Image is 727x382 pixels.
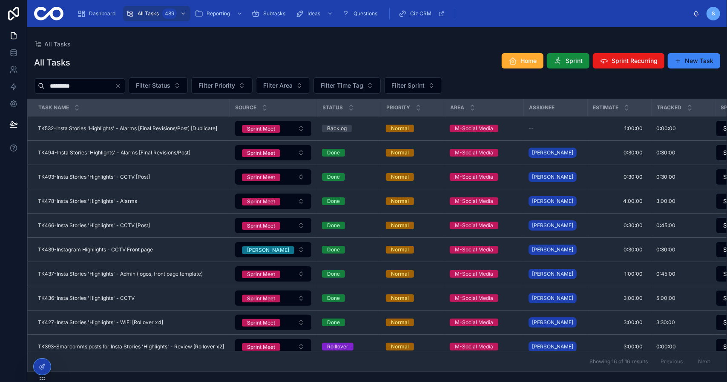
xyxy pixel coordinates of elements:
span: TK439-Instagram Highlights - CCTV Front page [38,246,153,253]
a: 3:00:00 [592,340,646,353]
span: [PERSON_NAME] [532,343,573,350]
a: 0:45:00 [656,222,710,229]
span: [PERSON_NAME] [532,149,573,156]
span: Assignee [529,104,555,111]
a: M-Social Media [450,343,518,351]
a: M-Social Media [450,246,518,254]
a: M-Social Media [450,149,518,157]
span: 0:30:00 [656,174,675,180]
span: 1:00:00 [624,271,643,277]
a: Normal [386,343,440,351]
a: M-Social Media [450,197,518,205]
a: Select Button [235,290,312,306]
span: Area [451,104,465,111]
span: 5:00:00 [656,295,675,302]
span: Home [520,57,537,65]
span: 3:00:00 [624,319,643,326]
span: 0:30:00 [656,149,675,156]
span: 0:00:00 [656,343,676,350]
a: TK493-Insta Stories 'Highlights' - CCTV [Post] [38,174,224,180]
span: TK478-Insta Stories 'Highlights' - Alarms [38,198,137,205]
div: Normal [391,125,409,132]
div: Sprint Meet [247,198,275,205]
a: 0:00:00 [656,125,710,132]
a: Select Button [235,145,312,161]
span: TK436-Insta Stories 'Highlights' - CCTV [38,295,135,302]
span: TK493-Insta Stories 'Highlights' - CCTV [Post] [38,174,150,180]
a: [PERSON_NAME] [529,196,577,206]
div: M-Social Media [455,294,493,302]
button: Sprint Recurring [593,53,664,68]
a: [PERSON_NAME] [529,194,582,208]
span: Dashboard [89,10,115,17]
div: Done [327,173,340,181]
button: Clear [115,83,125,89]
div: M-Social Media [455,222,493,229]
span: TK393-Smarcomms posts for Insta Stories 'Highlights' - Review [Rollover x2] [38,343,224,350]
span: TK532-Insta Stories 'Highlights' - Alarms [Final Revisions/Post] [Duplicate] [38,125,217,132]
div: Sprint Meet [247,343,275,351]
span: [PERSON_NAME] [532,174,573,180]
span: Task Name [38,104,69,111]
span: [PERSON_NAME] [532,319,573,326]
a: 0:30:00 [656,174,710,180]
a: All Tasks [34,40,71,48]
span: TK466-Insta Stories 'Highlights' - CCTV [Post] [38,222,150,229]
a: Subtasks [249,6,291,21]
div: Sprint Meet [247,222,275,230]
div: M-Social Media [455,197,493,205]
button: Select Button [235,145,311,160]
div: M-Social Media [455,173,493,181]
div: Sprint Meet [247,174,275,181]
a: 0:30:00 [656,246,710,253]
a: TK466-Insta Stories 'Highlights' - CCTV [Post] [38,222,224,229]
a: M-Social Media [450,270,518,278]
a: Select Button [235,314,312,331]
span: Ciz CRM [410,10,431,17]
div: Done [327,270,340,278]
span: [PERSON_NAME] [532,246,573,253]
div: Sprint Meet [247,319,275,327]
span: 3:00:00 [624,295,643,302]
a: [PERSON_NAME] [529,267,582,281]
button: Select Button [235,121,311,136]
a: [PERSON_NAME] [529,172,577,182]
a: [PERSON_NAME] [529,291,582,305]
a: Select Button [235,193,312,209]
div: scrollable content [70,4,693,23]
div: M-Social Media [455,149,493,157]
a: Select Button [235,120,312,137]
div: M-Social Media [455,319,493,326]
a: Ciz CRM [396,6,449,21]
span: -- [529,125,534,132]
div: Normal [391,173,409,181]
a: TK436-Insta Stories 'Highlights' - CCTV [38,295,224,302]
a: Dashboard [75,6,121,21]
button: Select Button [235,218,311,233]
span: [PERSON_NAME] [532,222,573,229]
a: 0:30:00 [592,170,646,184]
span: Sprint [566,57,583,65]
a: 3:00:00 [592,291,646,305]
a: M-Social Media [450,125,518,132]
a: [PERSON_NAME] [529,340,582,353]
div: Sprint Meet [247,125,275,133]
span: 0:30:00 [624,222,643,229]
div: Normal [391,149,409,157]
a: TK437-Insta Stories 'Highlights' - Admin (logos, front page template) [38,271,224,277]
span: TK427-Insta Stories 'Highlights' - WiFi [Rollover x4] [38,319,163,326]
div: Normal [391,343,409,351]
button: Sprint [547,53,589,68]
div: Done [327,149,340,157]
span: 3:00:00 [656,198,675,205]
a: Done [322,149,376,157]
a: [PERSON_NAME] [529,220,577,231]
a: TK427-Insta Stories 'Highlights' - WiFi [Rollover x4] [38,319,224,326]
span: Priority [387,104,411,111]
span: Status [323,104,343,111]
a: 0:00:00 [656,343,710,350]
span: 0:45:00 [656,222,675,229]
button: Select Button [235,194,311,209]
a: Questions [339,6,383,21]
button: Select Button [191,77,253,94]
